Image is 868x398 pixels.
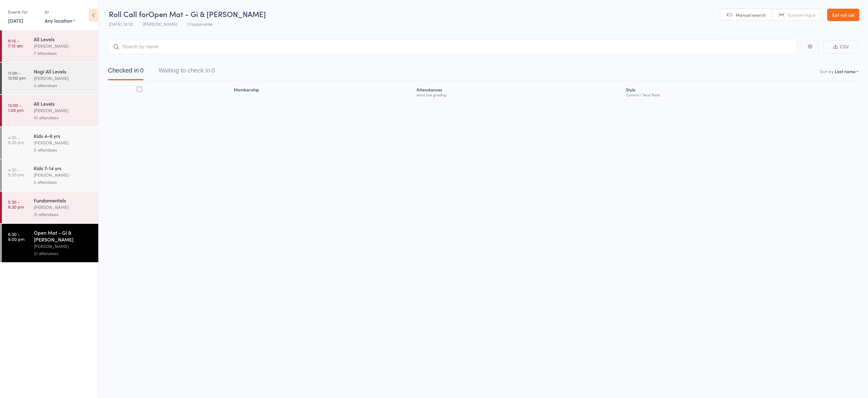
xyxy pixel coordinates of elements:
div: Atten­dances [414,83,623,100]
div: [PERSON_NAME] [34,42,93,50]
a: [DATE] [8,17,23,24]
div: Any location [45,17,75,24]
div: [PERSON_NAME] [34,107,93,114]
div: 21 attendees [34,250,93,257]
div: [PERSON_NAME] [34,75,93,82]
a: Exit roll call [827,9,859,21]
time: 6:30 - 8:00 pm [8,232,24,241]
div: [PERSON_NAME] [34,243,93,250]
div: 2 attendees [34,179,93,186]
button: Checked in0 [108,64,144,80]
div: Membership [231,83,414,100]
div: Kids 7-14 yrs [34,165,93,171]
div: 5 attendees [34,146,93,153]
button: Waiting to check in0 [158,64,215,80]
div: 31 attendees [34,211,93,218]
a: 6:30 -8:00 pmOpen Mat - Gi & [PERSON_NAME][PERSON_NAME]21 attendees [2,224,98,262]
div: Events for [8,7,38,17]
a: 12:00 -1:00 pmAll Levels[PERSON_NAME]10 attendees [2,95,98,126]
div: 7 attendees [34,50,93,57]
label: Sort by [820,68,834,74]
time: 4:30 - 5:30 pm [8,135,24,145]
div: 4 attendees [34,82,93,89]
time: 5:30 - 6:30 pm [8,199,24,209]
div: 0 [211,67,215,74]
time: 4:30 - 5:30 pm [8,167,24,177]
span: [PERSON_NAME] [143,21,177,27]
div: Style [623,83,859,100]
div: At [45,7,75,17]
time: 12:00 - 1:00 pm [8,103,24,113]
div: 0 [140,67,144,74]
button: CSV [823,40,859,54]
div: Last name [835,68,856,74]
span: [DATE] 18:30 [109,21,133,27]
div: Current / Next Rank [626,93,856,97]
div: All Levels [34,36,93,42]
div: All Levels [34,100,93,107]
input: Search by name [108,40,797,54]
a: 6:15 -7:15 amAll Levels[PERSON_NAME]7 attendees [2,30,98,62]
a: 11:00 -12:00 pmNogi All Levels[PERSON_NAME]4 attendees [2,63,98,94]
span: Manual search [736,12,766,18]
span: Open Mat - Gi & [PERSON_NAME] [148,9,266,19]
a: 4:30 -5:30 pmKids 4-6 yrs[PERSON_NAME]5 attendees [2,127,98,159]
div: since last grading [417,93,621,97]
div: 10 attendees [34,114,93,121]
a: 4:30 -5:30 pmKids 7-14 yrs[PERSON_NAME]2 attendees [2,159,98,191]
div: Open Mat - Gi & [PERSON_NAME] [34,229,93,243]
div: Nogi All Levels [34,68,93,75]
span: Scanner input [788,12,816,18]
div: [PERSON_NAME] [34,139,93,146]
time: 6:15 - 7:15 am [8,38,23,48]
span: Roll Call for [109,9,148,19]
div: Kids 4-6 yrs [34,132,93,139]
time: 11:00 - 12:00 pm [8,70,26,80]
div: Fundamentals [34,197,93,204]
a: 5:30 -6:30 pmFundamentals[PERSON_NAME]31 attendees [2,192,98,223]
div: [PERSON_NAME] [34,171,93,179]
span: Chippendale [187,21,213,27]
div: [PERSON_NAME] [34,204,93,211]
